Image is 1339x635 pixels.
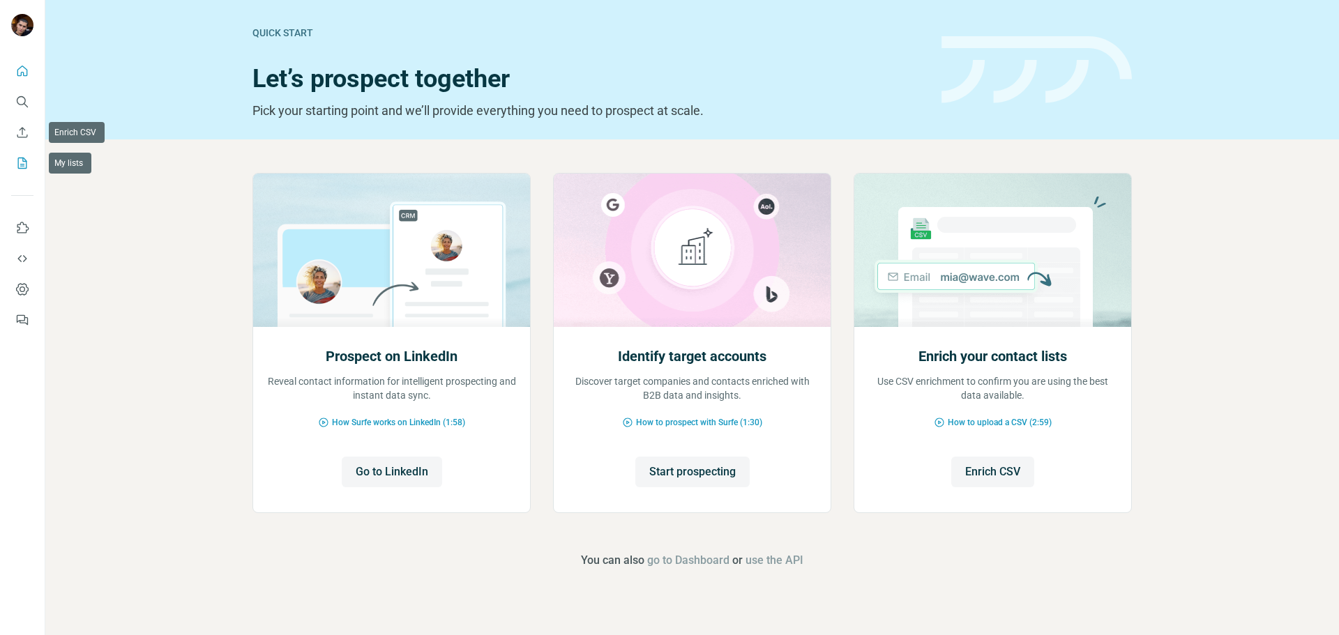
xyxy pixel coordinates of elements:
[267,374,516,402] p: Reveal contact information for intelligent prospecting and instant data sync.
[326,346,457,366] h2: Prospect on LinkedIn
[746,552,803,569] button: use the API
[732,552,743,569] span: or
[649,464,736,480] span: Start prospecting
[332,416,465,429] span: How Surfe works on LinkedIn (1:58)
[941,36,1132,104] img: banner
[568,374,817,402] p: Discover target companies and contacts enriched with B2B data and insights.
[11,215,33,240] button: Use Surfe on LinkedIn
[636,416,762,429] span: How to prospect with Surfe (1:30)
[965,464,1020,480] span: Enrich CSV
[647,552,729,569] button: go to Dashboard
[11,120,33,145] button: Enrich CSV
[252,65,925,93] h1: Let’s prospect together
[11,59,33,84] button: Quick start
[252,101,925,121] p: Pick your starting point and we’ll provide everything you need to prospect at scale.
[252,174,531,327] img: Prospect on LinkedIn
[868,374,1117,402] p: Use CSV enrichment to confirm you are using the best data available.
[581,552,644,569] span: You can also
[635,457,750,487] button: Start prospecting
[951,457,1034,487] button: Enrich CSV
[854,174,1132,327] img: Enrich your contact lists
[918,346,1067,366] h2: Enrich your contact lists
[11,151,33,176] button: My lists
[11,14,33,36] img: Avatar
[252,26,925,40] div: Quick start
[11,246,33,271] button: Use Surfe API
[11,307,33,332] button: Feedback
[553,174,831,327] img: Identify target accounts
[948,416,1052,429] span: How to upload a CSV (2:59)
[618,346,766,366] h2: Identify target accounts
[356,464,428,480] span: Go to LinkedIn
[11,89,33,114] button: Search
[342,457,442,487] button: Go to LinkedIn
[11,277,33,302] button: Dashboard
